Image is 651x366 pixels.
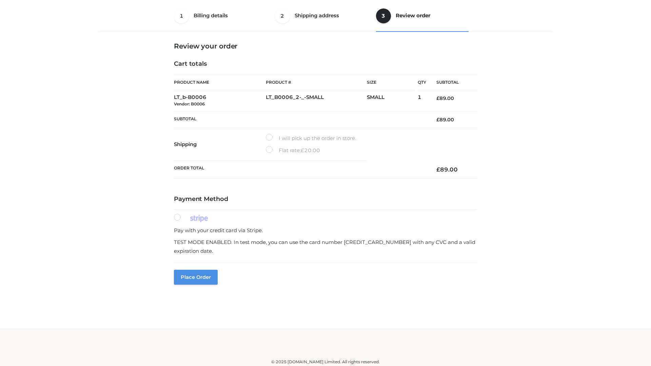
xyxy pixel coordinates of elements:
th: Order Total [174,161,426,179]
span: £ [436,95,439,101]
label: Flat rate: [266,146,320,155]
span: £ [301,147,304,154]
td: 1 [418,90,426,111]
th: Product Name [174,75,266,90]
bdi: 89.00 [436,117,454,123]
h3: Review your order [174,42,477,50]
button: Place order [174,270,218,285]
th: Subtotal [174,111,426,128]
th: Subtotal [426,75,477,90]
span: £ [436,166,440,173]
div: © 2025 [DOMAIN_NAME] Limited. All rights reserved. [101,359,550,365]
th: Size [367,75,414,90]
label: I will pick up the order in store. [266,134,356,143]
td: LT_B0006_2-_-SMALL [266,90,367,111]
span: £ [436,117,439,123]
bdi: 89.00 [436,95,454,101]
p: TEST MODE ENABLED. In test mode, you can use the card number [CREDIT_CARD_NUMBER] with any CVC an... [174,238,477,255]
th: Shipping [174,128,266,161]
th: Qty [418,75,426,90]
p: Pay with your credit card via Stripe. [174,226,477,235]
td: SMALL [367,90,418,111]
h4: Cart totals [174,60,477,68]
td: LT_b-B0006 [174,90,266,111]
h4: Payment Method [174,196,477,203]
small: Vendor: B0006 [174,101,205,106]
th: Product # [266,75,367,90]
bdi: 89.00 [436,166,458,173]
bdi: 20.00 [301,147,320,154]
